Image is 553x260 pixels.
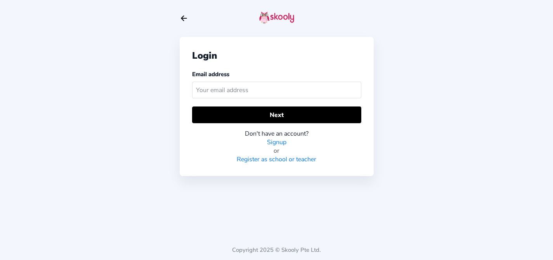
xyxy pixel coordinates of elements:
[192,49,361,62] div: Login
[180,14,188,23] button: arrow back outline
[267,138,286,147] a: Signup
[259,11,294,24] img: skooly-logo.png
[192,82,361,98] input: Your email address
[192,147,361,155] div: or
[192,70,229,78] label: Email address
[237,155,316,164] a: Register as school or teacher
[192,129,361,138] div: Don't have an account?
[192,106,361,123] button: Next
